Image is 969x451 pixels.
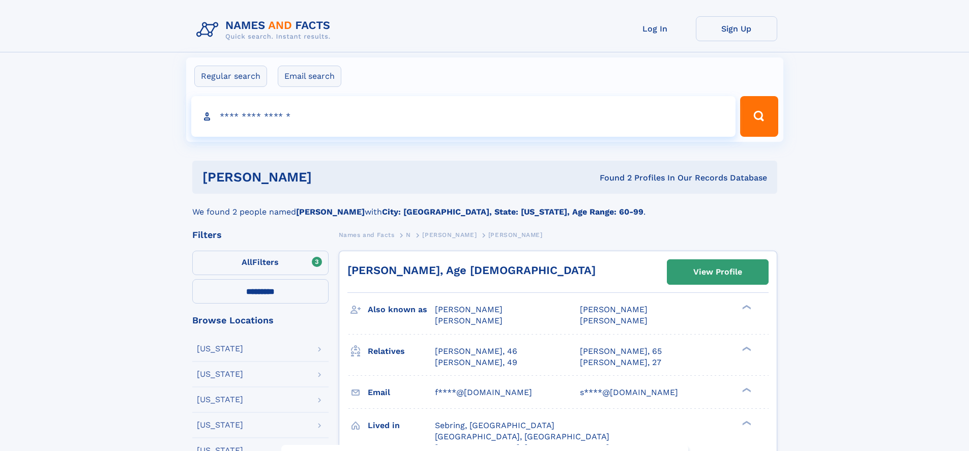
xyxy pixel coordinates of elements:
[192,16,339,44] img: Logo Names and Facts
[368,301,435,318] h3: Also known as
[456,172,767,184] div: Found 2 Profiles In Our Records Database
[580,357,661,368] a: [PERSON_NAME], 27
[435,346,517,357] a: [PERSON_NAME], 46
[435,357,517,368] a: [PERSON_NAME], 49
[197,396,243,404] div: [US_STATE]
[580,346,662,357] a: [PERSON_NAME], 65
[406,231,411,238] span: N
[435,420,554,430] span: Sebring, [GEOGRAPHIC_DATA]
[435,316,503,325] span: [PERSON_NAME]
[197,370,243,378] div: [US_STATE]
[614,16,696,41] a: Log In
[740,419,752,426] div: ❯
[192,194,777,218] div: We found 2 people named with .
[339,228,395,241] a: Names and Facts
[740,386,752,393] div: ❯
[191,96,736,137] input: search input
[192,316,329,325] div: Browse Locations
[488,231,543,238] span: [PERSON_NAME]
[194,66,267,87] label: Regular search
[435,305,503,314] span: [PERSON_NAME]
[197,345,243,353] div: [US_STATE]
[368,384,435,401] h3: Email
[197,421,243,429] div: [US_STATE]
[192,230,329,239] div: Filters
[406,228,411,241] a: N
[693,260,742,284] div: View Profile
[242,257,252,267] span: All
[368,343,435,360] h3: Relatives
[740,304,752,311] div: ❯
[382,207,643,217] b: City: [GEOGRAPHIC_DATA], State: [US_STATE], Age Range: 60-99
[422,231,477,238] span: [PERSON_NAME]
[192,251,329,275] label: Filters
[278,66,341,87] label: Email search
[347,264,596,277] a: [PERSON_NAME], Age [DEMOGRAPHIC_DATA]
[422,228,477,241] a: [PERSON_NAME]
[580,305,648,314] span: [PERSON_NAME]
[667,260,768,284] a: View Profile
[435,432,609,441] span: [GEOGRAPHIC_DATA], [GEOGRAPHIC_DATA]
[740,345,752,352] div: ❯
[740,96,778,137] button: Search Button
[580,316,648,325] span: [PERSON_NAME]
[368,417,435,434] h3: Lived in
[696,16,777,41] a: Sign Up
[202,171,456,184] h1: [PERSON_NAME]
[296,207,365,217] b: [PERSON_NAME]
